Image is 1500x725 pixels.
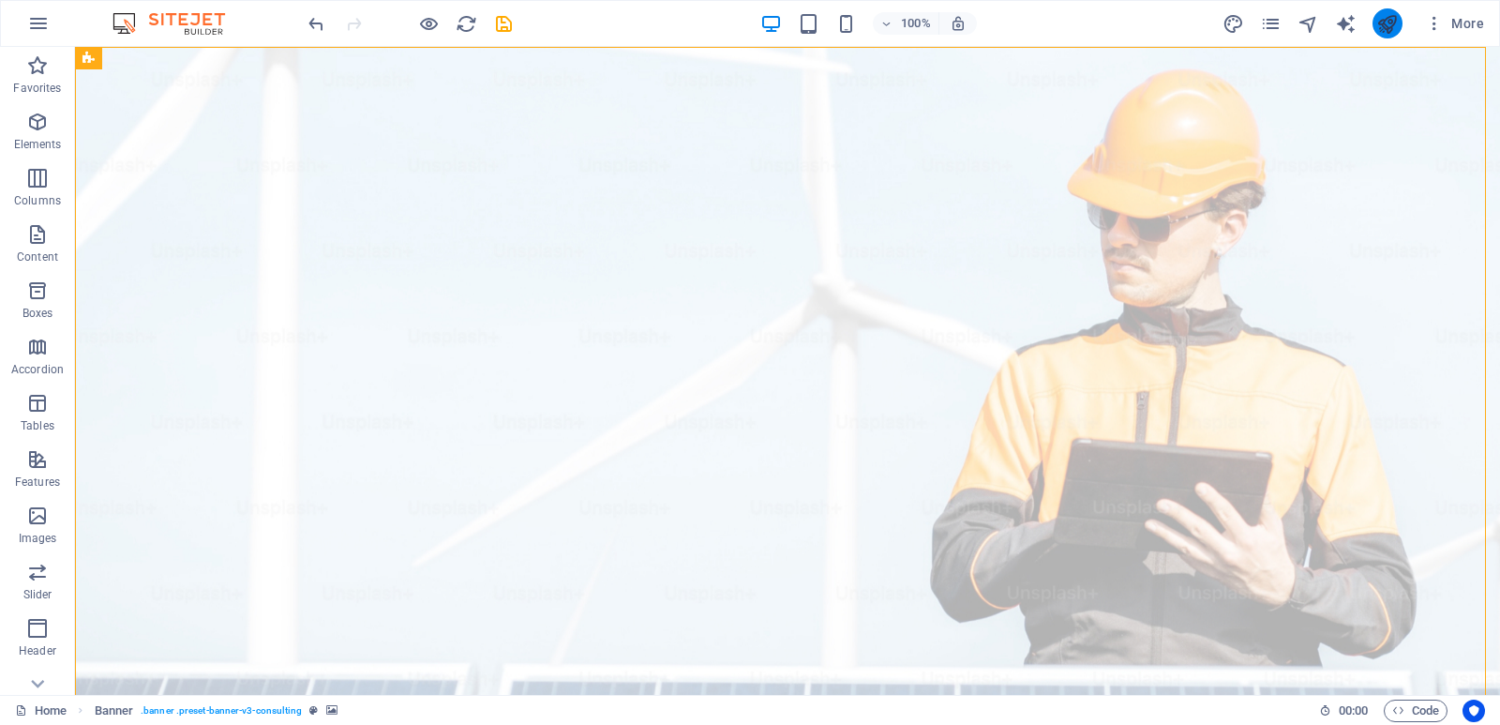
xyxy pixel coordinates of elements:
[1372,8,1402,38] button: publish
[1384,700,1447,722] button: Code
[1392,700,1439,722] span: Code
[19,531,57,546] p: Images
[13,81,61,96] p: Favorites
[455,12,477,35] button: reload
[15,475,60,490] p: Features
[1376,13,1398,35] i: Publish
[1260,13,1282,35] i: Pages (Ctrl+Alt+S)
[22,306,53,321] p: Boxes
[95,700,337,722] nav: breadcrumb
[11,362,64,377] p: Accordion
[492,12,515,35] button: save
[23,587,52,602] p: Slider
[493,13,515,35] i: Save (Ctrl+S)
[901,12,931,35] h6: 100%
[141,700,302,722] span: . banner .preset-banner-v3-consulting
[17,249,58,264] p: Content
[1319,700,1369,722] h6: Session time
[1297,12,1320,35] button: navigator
[1222,12,1245,35] button: design
[309,705,318,716] i: This element is a customizable preset
[326,705,337,716] i: This element contains a background
[456,13,477,35] i: Reload page
[1417,8,1492,38] button: More
[1335,13,1357,35] i: AI Writer
[1425,14,1484,33] span: More
[1462,700,1485,722] button: Usercentrics
[950,15,967,32] i: On resize automatically adjust zoom level to fit chosen device.
[1352,703,1355,717] span: :
[14,137,62,152] p: Elements
[1297,13,1319,35] i: Navigator
[1335,12,1357,35] button: text_generator
[19,643,56,658] p: Header
[1339,700,1368,722] span: 00 00
[417,12,440,35] button: Click here to leave preview mode and continue editing
[306,13,327,35] i: Undo: Edit headline (Ctrl+Z)
[14,193,61,208] p: Columns
[305,12,327,35] button: undo
[873,12,939,35] button: 100%
[15,700,67,722] a: Click to cancel selection. Double-click to open Pages
[21,418,54,433] p: Tables
[95,700,134,722] span: Click to select. Double-click to edit
[1222,13,1244,35] i: Design (Ctrl+Alt+Y)
[1260,12,1282,35] button: pages
[108,12,248,35] img: Editor Logo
